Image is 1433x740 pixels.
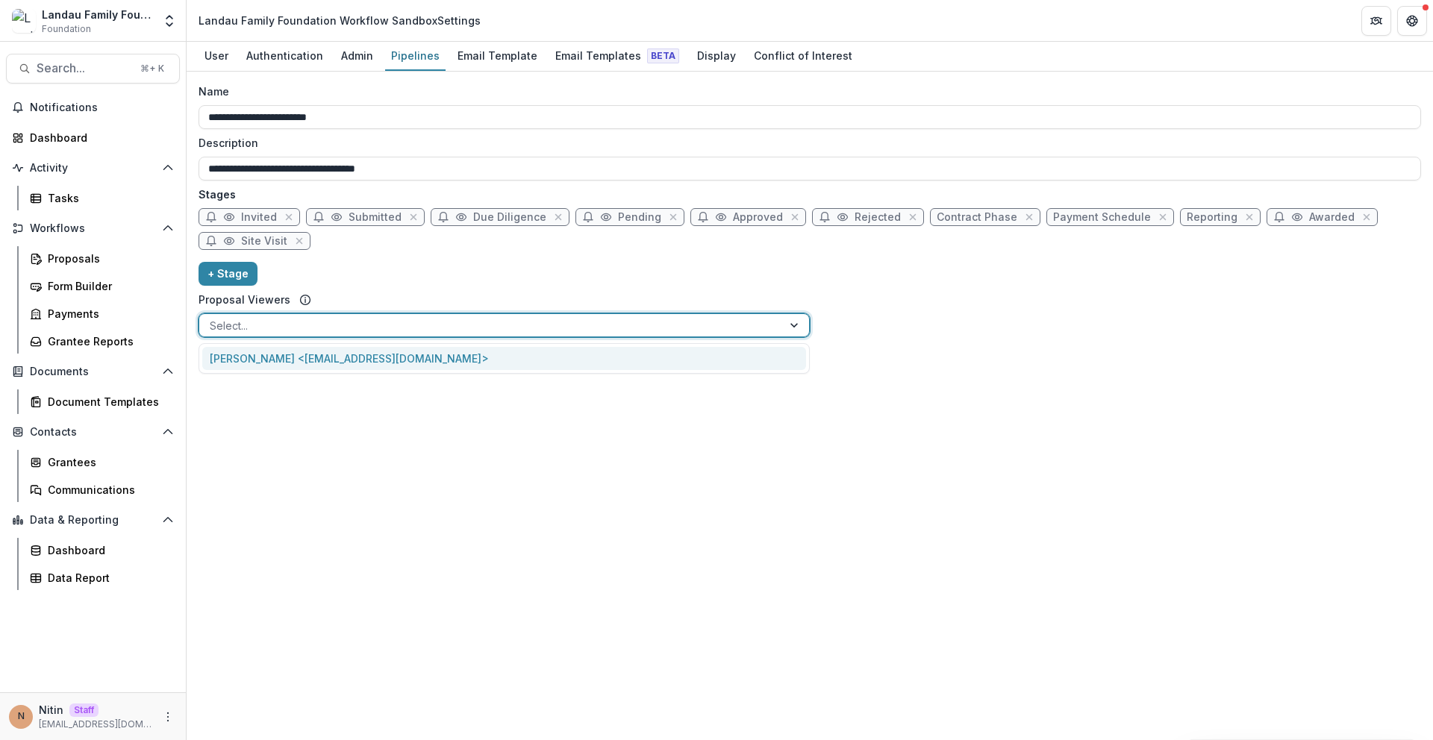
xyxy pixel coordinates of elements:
img: Landau Family Foundation Workflow Sandbox [12,9,36,33]
button: Open Data & Reporting [6,508,180,532]
span: Beta [647,48,679,63]
div: Authentication [240,45,329,66]
a: User [199,42,234,71]
button: close [1155,210,1170,225]
span: Contacts [30,426,156,439]
div: Landau Family Foundation Workflow Sandbox Settings [199,13,481,28]
button: Open Workflows [6,216,180,240]
button: Get Help [1397,6,1427,36]
div: Display [691,45,742,66]
div: Dashboard [30,130,168,145]
a: Display [691,42,742,71]
span: Pending [618,211,661,224]
div: Conflict of Interest [748,45,858,66]
a: Grantee Reports [24,329,180,354]
button: close [1022,210,1037,225]
div: Email Templates [549,45,685,66]
span: Awarded [1309,211,1355,224]
a: Form Builder [24,274,180,298]
p: Staff [69,703,99,717]
nav: breadcrumb [193,10,487,31]
div: Payments [48,306,168,322]
span: Foundation [42,22,91,36]
a: Proposals [24,246,180,271]
div: Tasks [48,190,168,206]
a: Data Report [24,565,180,590]
a: Conflict of Interest [748,42,858,71]
button: Open entity switcher [159,6,180,36]
span: Search... [37,61,131,75]
label: Description [199,135,1412,151]
a: Email Templates Beta [549,42,685,71]
span: Reporting [1187,211,1237,224]
button: close [406,210,421,225]
button: close [281,210,296,225]
span: Submitted [349,211,402,224]
a: Grantees [24,450,180,474]
label: Proposal Viewers [199,292,290,307]
button: Partners [1361,6,1391,36]
a: Payments [24,301,180,326]
button: close [787,210,802,225]
span: Payment Schedule [1053,211,1151,224]
div: Grantee Reports [48,333,168,349]
span: Activity [30,162,156,175]
p: Name [199,84,229,99]
button: close [551,210,566,225]
div: Communications [48,482,168,498]
button: close [1359,210,1374,225]
a: Pipelines [385,42,446,71]
button: Notifications [6,95,180,119]
div: Email Template [452,45,543,66]
span: Rejected [855,211,901,224]
p: [EMAIL_ADDRESS][DOMAIN_NAME] [39,718,153,731]
span: Due Diligence [473,211,546,224]
span: Approved [733,211,783,224]
span: Invited [241,211,277,224]
button: Open Documents [6,360,180,383]
div: Pipelines [385,45,446,66]
div: Form Builder [48,278,168,294]
span: Notifications [30,101,174,114]
div: User [199,45,234,66]
div: Landau Family Foundation Workflow Sandbox [42,7,153,22]
span: Workflows [30,222,156,235]
a: Communications [24,477,180,502]
div: Document Templates [48,394,168,410]
a: Dashboard [6,125,180,150]
span: Documents [30,366,156,378]
button: close [292,233,307,248]
div: Grantees [48,454,168,470]
div: [PERSON_NAME] <[EMAIL_ADDRESS][DOMAIN_NAME]> [202,347,806,370]
p: Stages [199,186,1421,202]
button: Open Contacts [6,420,180,444]
button: Open Activity [6,156,180,180]
button: More [159,708,177,726]
button: + Stage [199,262,257,286]
a: Tasks [24,186,180,210]
div: Dashboard [48,542,168,558]
div: Proposals [48,251,168,266]
span: Site Visit [241,235,287,248]
div: Admin [335,45,379,66]
span: Data & Reporting [30,514,156,527]
button: close [1242,210,1257,225]
button: close [666,210,681,225]
button: close [905,210,920,225]
div: ⌘ + K [137,60,167,77]
a: Document Templates [24,389,180,414]
a: Dashboard [24,538,180,562]
p: Nitin [39,702,63,718]
div: Data Report [48,570,168,586]
span: Contract Phase [937,211,1017,224]
a: Email Template [452,42,543,71]
a: Authentication [240,42,329,71]
a: Admin [335,42,379,71]
div: Nitin [18,712,25,721]
button: Search... [6,54,180,84]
